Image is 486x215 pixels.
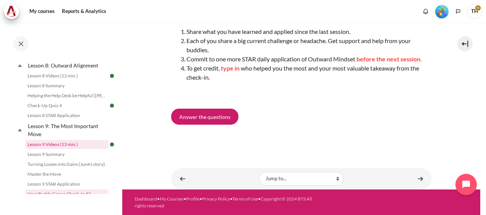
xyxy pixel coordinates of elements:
[25,150,109,159] a: Lesson 9 Summary
[186,196,199,202] a: Profile
[435,5,449,18] img: Level #5
[435,4,449,18] div: Level #5
[25,101,109,110] a: Check-Up Quiz 4
[186,27,432,36] li: Share what you have learned and applied since the last session.
[420,55,422,63] span: .
[109,141,115,148] img: Done
[186,55,432,64] li: Commit to one more STAR daily application of Outward Mindset
[109,72,115,79] img: Done
[25,170,109,179] a: Master the Move
[25,180,109,189] a: Lesson 9 STAR Application
[25,160,109,169] a: Turning Losses into Gains (June's story)
[16,62,24,69] span: Collapse
[4,4,23,19] a: Architeck Architeck
[25,71,109,80] a: Lesson 8 Videos (12 min.)
[25,111,109,120] a: Lesson 8 STAR Application
[171,109,238,125] a: Answer the questions
[134,196,157,202] a: Dashboard
[16,126,24,134] span: Collapse
[202,196,230,202] a: Privacy Policy
[420,6,431,17] div: Show notification window with no new notifications
[232,196,258,202] a: Terms of Use
[27,4,57,19] a: My courses
[25,91,109,100] a: Helping the Help Desk be Helpful ([PERSON_NAME]'s Story)
[356,55,420,63] span: before the next session
[221,64,240,72] span: type in
[413,171,428,186] a: Lesson 10 Videos (19 min.) ►
[432,4,452,18] a: Level #5
[179,113,230,121] span: Answer the questions
[467,4,482,19] span: TH
[452,6,464,17] button: Languages
[25,140,109,149] a: Lesson 9 Videos (13 min.)
[109,102,115,109] img: Done
[59,4,109,19] a: Reports & Analytics
[467,4,482,19] a: User menu
[175,171,190,186] a: ◄ Lesson 9 STAR Application
[25,189,109,199] a: Your Buddy Group Check-In #2
[6,6,17,17] img: Architeck
[25,81,109,90] a: Lesson 8 Summary
[27,121,109,139] a: Lesson 9: The Most Important Move
[186,37,411,53] span: Each of you share a big current challenge or headache. Get support and help from your buddies.
[186,64,432,82] li: To get credit, who helped you the most and your most valuable takeaway from the check-in.
[160,196,183,202] a: My Courses
[134,196,314,209] div: • • • • •
[27,60,109,71] a: Lesson 8: Outward Alignment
